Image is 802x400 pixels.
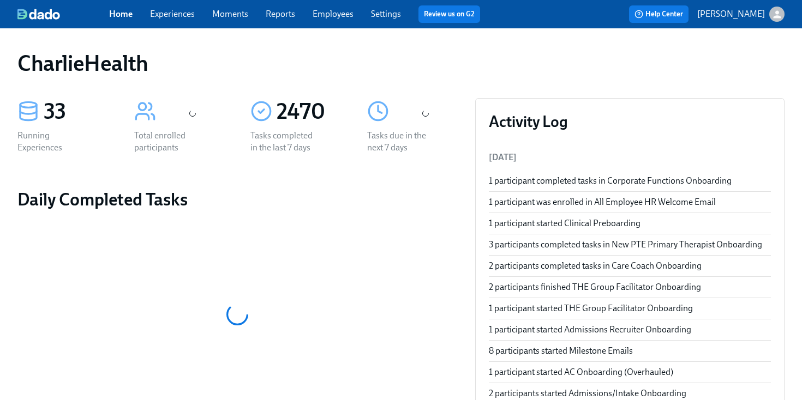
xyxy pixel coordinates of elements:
[266,9,295,19] a: Reports
[367,130,437,154] div: Tasks due in the next 7 days
[489,366,771,378] div: 1 participant started AC Onboarding (Overhauled)
[17,130,87,154] div: Running Experiences
[371,9,401,19] a: Settings
[418,5,480,23] button: Review us on G2
[489,281,771,293] div: 2 participants finished THE Group Facilitator Onboarding
[134,130,204,154] div: Total enrolled participants
[697,8,765,20] p: [PERSON_NAME]
[629,5,689,23] button: Help Center
[489,239,771,251] div: 3 participants completed tasks in New PTE Primary Therapist Onboarding
[489,302,771,314] div: 1 participant started THE Group Facilitator Onboarding
[489,217,771,229] div: 1 participant started Clinical Preboarding
[250,130,320,154] div: Tasks completed in the last 7 days
[212,9,248,19] a: Moments
[489,345,771,357] div: 8 participants started Milestone Emails
[489,387,771,399] div: 2 participants started Admissions/Intake Onboarding
[17,9,109,20] a: dado
[489,112,771,131] h3: Activity Log
[44,98,108,125] div: 33
[489,175,771,187] div: 1 participant completed tasks in Corporate Functions Onboarding
[17,50,148,76] h1: CharlieHealth
[277,98,341,125] div: 2470
[150,9,195,19] a: Experiences
[697,7,785,22] button: [PERSON_NAME]
[424,9,475,20] a: Review us on G2
[313,9,354,19] a: Employees
[17,189,458,210] h2: Daily Completed Tasks
[635,9,683,20] span: Help Center
[489,152,517,162] span: [DATE]
[109,9,133,19] a: Home
[17,9,60,20] img: dado
[489,196,771,208] div: 1 participant was enrolled in All Employee HR Welcome Email
[489,260,771,272] div: 2 participants completed tasks in Care Coach Onboarding
[489,324,771,336] div: 1 participant started Admissions Recruiter Onboarding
